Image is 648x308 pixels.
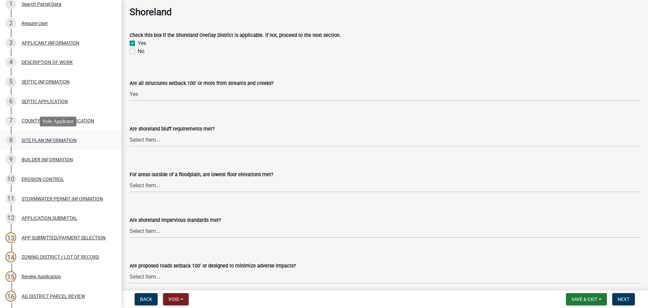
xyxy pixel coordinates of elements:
div: 6 [5,96,16,107]
div: 7 [5,115,16,126]
strong: Shoreland [130,6,172,18]
div: 10 [5,174,16,185]
span: Next [618,297,629,302]
div: 4 [5,57,16,68]
div: 11 [5,193,16,204]
button: Save & Exit [566,293,607,305]
div: 5 [5,76,16,87]
div: 2 [5,18,16,29]
div: SITE PLAN INFORMATION [22,138,77,143]
div: SEPTIC APPLICATION [22,99,68,104]
button: Back [135,293,158,305]
label: Are shoreland impervious standards met? [130,218,221,223]
div: 13 [5,232,16,243]
label: Are proposed roads setback 100' or designed to minimize adverse impacts? [130,264,296,268]
div: Search Parcel Data [22,2,61,6]
div: AG DISTRICT PARCEL REVIEW [22,294,85,299]
div: SEPTIC INFORMATION [22,79,70,84]
div: 9 [5,154,16,165]
div: 3 [5,38,16,48]
div: 12 [5,213,16,223]
div: STORMWATER PERMIT INFORMATION [22,196,103,201]
div: Role: Applicant [40,117,76,126]
div: Review Application [22,274,61,279]
div: COUNTY DRIVEWAY APPLICATION [22,118,94,123]
div: BUILDER INFORMATION [22,157,73,162]
label: Are all structures setback 100' or more from streams and creeks? [130,81,274,86]
div: APPLICATION SUBMITTAL [22,216,77,220]
div: 8 [5,135,16,146]
span: Save & Exit [571,297,597,302]
div: 14 [5,252,16,262]
label: For areas outside of a floodplain, are lowest floor elevations met? [130,172,273,177]
div: 15 [5,271,16,282]
div: APP SUBMITTED/PAYMENT SELECTION [22,235,106,240]
span: Back [140,297,152,302]
label: No [138,47,144,55]
span: Void [168,297,179,302]
label: Are shoreland bluff requirements met? [130,127,215,132]
label: Check this box if the Shoreland Overlay District is applicable. If not, proceed to the next section. [130,33,341,38]
div: DESCRIPTION OF WORK [22,60,73,65]
label: Yes [138,39,146,47]
div: Require User [22,21,48,26]
div: ZONING DISTRICT / LOT OF RECORD [22,255,99,259]
div: APPLICANT INFORMATION [22,41,79,45]
div: 16 [5,291,16,302]
div: EROSION CONTROL [22,177,64,182]
button: Void [163,293,189,305]
button: Next [612,293,635,305]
